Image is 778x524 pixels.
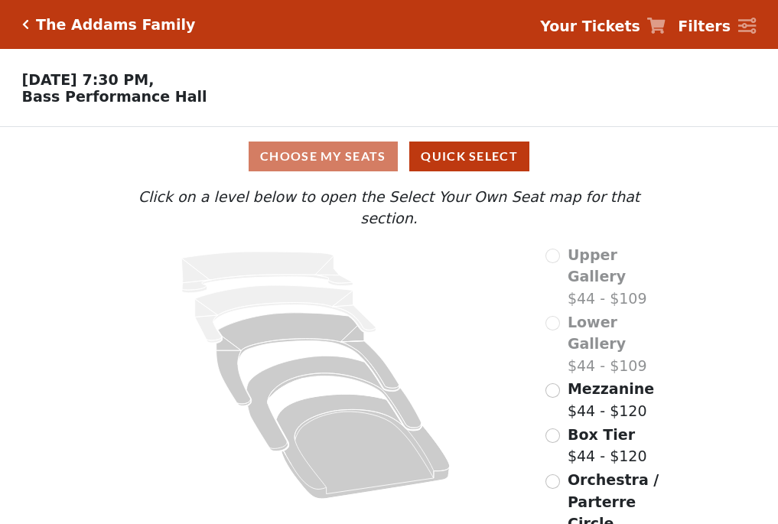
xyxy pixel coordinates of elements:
[678,18,731,34] strong: Filters
[195,285,376,343] path: Lower Gallery - Seats Available: 0
[568,426,635,443] span: Box Tier
[540,15,666,37] a: Your Tickets
[568,244,670,310] label: $44 - $109
[568,424,647,467] label: $44 - $120
[568,380,654,397] span: Mezzanine
[568,246,626,285] span: Upper Gallery
[36,16,195,34] h5: The Addams Family
[568,311,670,377] label: $44 - $109
[568,378,654,421] label: $44 - $120
[182,252,353,293] path: Upper Gallery - Seats Available: 0
[678,15,756,37] a: Filters
[108,186,669,229] p: Click on a level below to open the Select Your Own Seat map for that section.
[277,394,451,499] path: Orchestra / Parterre Circle - Seats Available: 116
[568,314,626,353] span: Lower Gallery
[409,142,529,171] button: Quick Select
[22,19,29,30] a: Click here to go back to filters
[540,18,640,34] strong: Your Tickets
